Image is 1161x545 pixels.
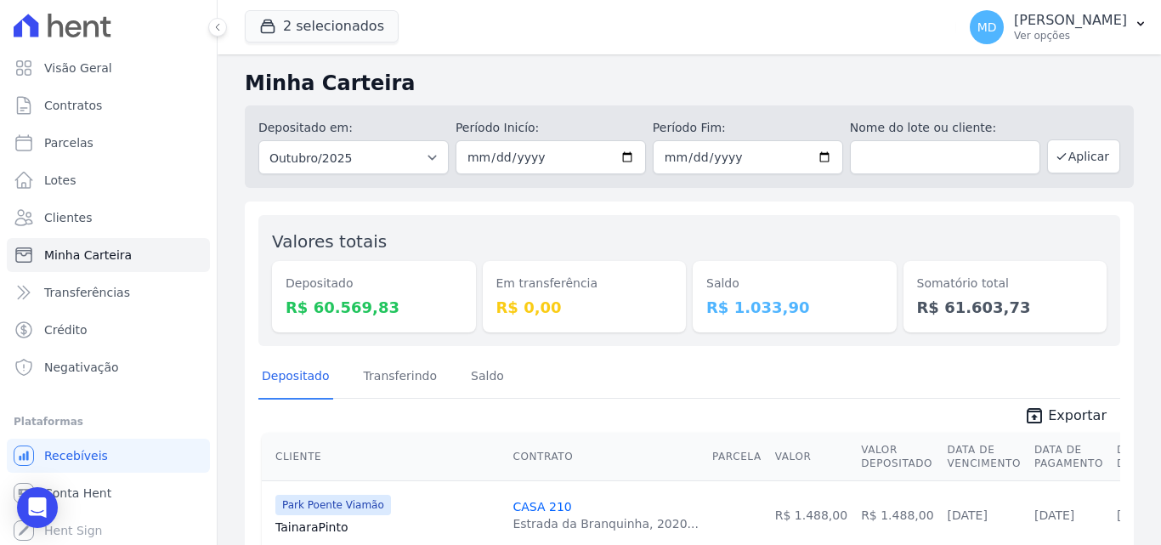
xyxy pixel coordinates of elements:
[1014,29,1127,43] p: Ver opções
[467,355,507,400] a: Saldo
[1047,139,1120,173] button: Aplicar
[7,238,210,272] a: Minha Carteira
[956,3,1161,51] button: MD [PERSON_NAME] Ver opções
[706,275,883,292] dt: Saldo
[917,296,1094,319] dd: R$ 61.603,73
[1048,406,1107,426] span: Exportar
[456,119,646,137] label: Período Inicío:
[272,231,387,252] label: Valores totais
[17,487,58,528] div: Open Intercom Messenger
[258,121,353,134] label: Depositado em:
[1011,406,1120,429] a: unarchive Exportar
[7,476,210,510] a: Conta Hent
[286,275,462,292] dt: Depositado
[44,284,130,301] span: Transferências
[7,350,210,384] a: Negativação
[14,412,203,432] div: Plataformas
[768,433,854,481] th: Valor
[705,433,768,481] th: Parcela
[653,119,843,137] label: Período Fim:
[7,201,210,235] a: Clientes
[941,433,1028,481] th: Data de Vencimento
[44,97,102,114] span: Contratos
[977,21,997,33] span: MD
[44,447,108,464] span: Recebíveis
[7,88,210,122] a: Contratos
[496,296,673,319] dd: R$ 0,00
[513,515,698,532] div: Estrada da Branquinha, 2020...
[1034,508,1074,522] a: [DATE]
[44,485,111,502] span: Conta Hent
[706,296,883,319] dd: R$ 1.033,90
[360,355,441,400] a: Transferindo
[245,10,399,43] button: 2 selecionados
[275,495,391,515] span: Park Poente Viamão
[44,321,88,338] span: Crédito
[948,508,988,522] a: [DATE]
[506,433,705,481] th: Contrato
[7,439,210,473] a: Recebíveis
[7,163,210,197] a: Lotes
[496,275,673,292] dt: Em transferência
[7,51,210,85] a: Visão Geral
[1014,12,1127,29] p: [PERSON_NAME]
[286,296,462,319] dd: R$ 60.569,83
[44,134,93,151] span: Parcelas
[850,119,1040,137] label: Nome do lote ou cliente:
[1024,406,1045,426] i: unarchive
[258,355,333,400] a: Depositado
[7,313,210,347] a: Crédito
[275,519,499,536] a: TainaraPinto
[245,68,1134,99] h2: Minha Carteira
[44,359,119,376] span: Negativação
[513,500,571,514] a: CASA 210
[854,433,940,481] th: Valor Depositado
[7,275,210,309] a: Transferências
[44,247,132,264] span: Minha Carteira
[44,209,92,226] span: Clientes
[1117,508,1157,522] a: [DATE]
[44,60,112,77] span: Visão Geral
[1028,433,1110,481] th: Data de Pagamento
[7,126,210,160] a: Parcelas
[917,275,1094,292] dt: Somatório total
[262,433,506,481] th: Cliente
[44,172,76,189] span: Lotes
